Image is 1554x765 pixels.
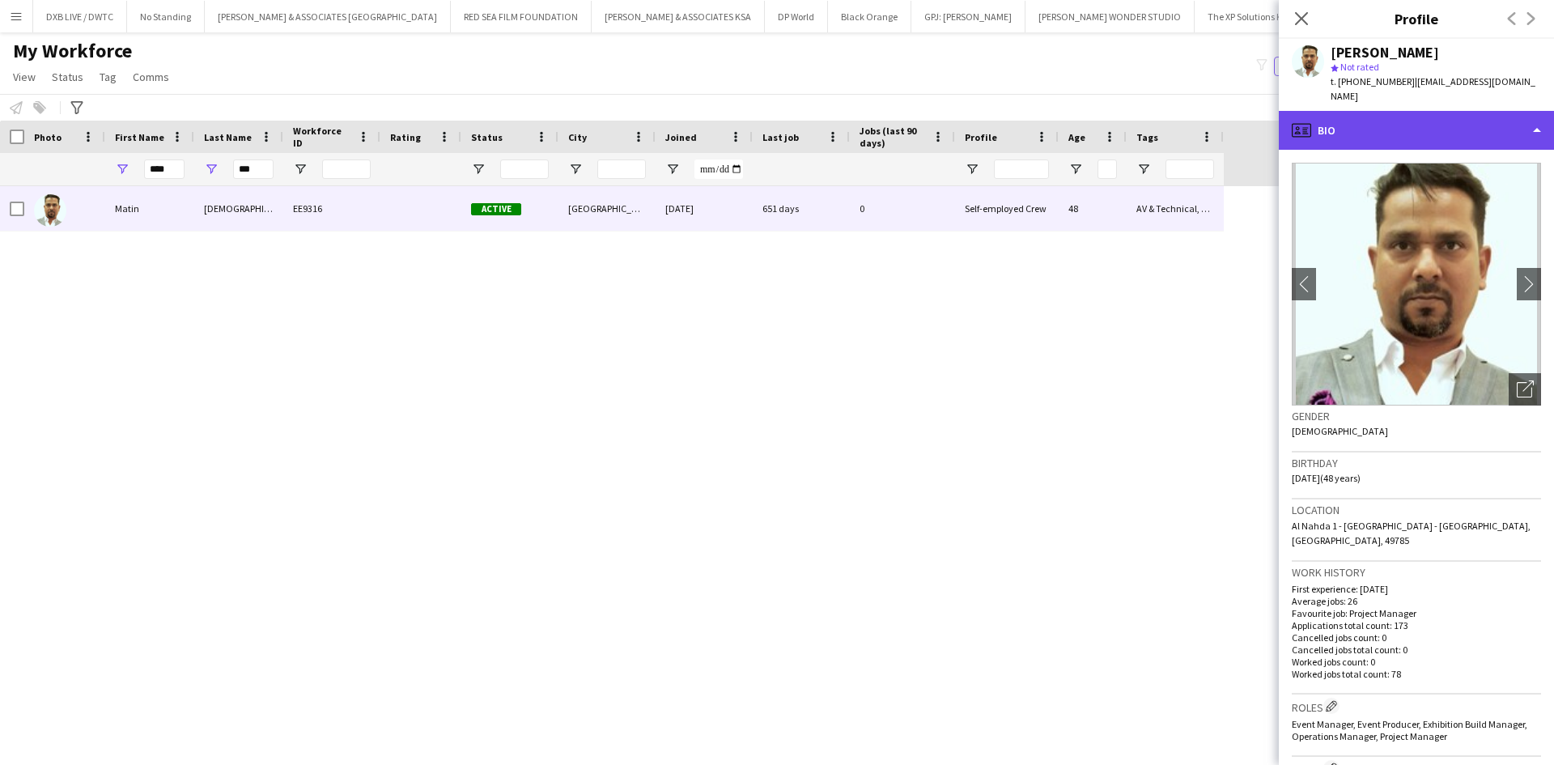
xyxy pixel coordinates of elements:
div: 651 days [753,186,850,231]
p: Cancelled jobs count: 0 [1292,631,1541,644]
span: My Workforce [13,39,132,63]
h3: Location [1292,503,1541,517]
div: [GEOGRAPHIC_DATA] [558,186,656,231]
input: First Name Filter Input [144,159,185,179]
span: Jobs (last 90 days) [860,125,926,149]
p: Cancelled jobs total count: 0 [1292,644,1541,656]
span: View [13,70,36,84]
button: [PERSON_NAME] WONDER STUDIO [1025,1,1195,32]
span: Not rated [1340,61,1379,73]
button: RED SEA FILM FOUNDATION [451,1,592,32]
span: Status [52,70,83,84]
span: Profile [965,131,997,143]
div: Self-employed Crew [955,186,1059,231]
input: Workforce ID Filter Input [322,159,371,179]
input: City Filter Input [597,159,646,179]
h3: Roles [1292,698,1541,715]
span: Rating [390,131,421,143]
button: Black Orange [828,1,911,32]
span: Comms [133,70,169,84]
span: Status [471,131,503,143]
div: 48 [1059,186,1127,231]
button: Open Filter Menu [568,162,583,176]
span: Active [471,203,521,215]
div: [DEMOGRAPHIC_DATA] [194,186,283,231]
button: Open Filter Menu [293,162,308,176]
p: Applications total count: 173 [1292,619,1541,631]
a: Tag [93,66,123,87]
span: Last job [762,131,799,143]
input: Status Filter Input [500,159,549,179]
span: [DEMOGRAPHIC_DATA] [1292,425,1388,437]
div: [DATE] [656,186,753,231]
span: Photo [34,131,62,143]
button: The XP Solutions KSA [1195,1,1306,32]
span: First Name [115,131,164,143]
input: Profile Filter Input [994,159,1049,179]
h3: Work history [1292,565,1541,580]
span: t. [PHONE_NUMBER] [1331,75,1415,87]
div: EE9316 [283,186,380,231]
span: | [EMAIL_ADDRESS][DOMAIN_NAME] [1331,75,1535,102]
button: Open Filter Menu [1136,162,1151,176]
div: Open photos pop-in [1509,373,1541,406]
span: Last Name [204,131,252,143]
span: Al Nahda 1 - [GEOGRAPHIC_DATA] - [GEOGRAPHIC_DATA], [GEOGRAPHIC_DATA], 49785 [1292,520,1531,546]
div: Bio [1279,111,1554,150]
p: First experience: [DATE] [1292,583,1541,595]
a: Status [45,66,90,87]
button: GPJ: [PERSON_NAME] [911,1,1025,32]
h3: Birthday [1292,456,1541,470]
span: Joined [665,131,697,143]
button: Open Filter Menu [115,162,129,176]
button: No Standing [127,1,205,32]
p: Favourite job: Project Manager [1292,607,1541,619]
span: Tag [100,70,117,84]
div: AV & Technical, Conferences, Ceremonies & Exhibitions, Creative Design & Content, Done by [PERSON... [1127,186,1224,231]
button: Open Filter Menu [965,162,979,176]
button: Open Filter Menu [471,162,486,176]
a: Comms [126,66,176,87]
app-action-btn: Advanced filters [67,98,87,117]
span: City [568,131,587,143]
h3: Gender [1292,409,1541,423]
button: Open Filter Menu [1068,162,1083,176]
a: View [6,66,42,87]
button: [PERSON_NAME] & ASSOCIATES [GEOGRAPHIC_DATA] [205,1,451,32]
div: [PERSON_NAME] [1331,45,1439,60]
input: Age Filter Input [1098,159,1117,179]
span: Tags [1136,131,1158,143]
h3: Profile [1279,8,1554,29]
span: [DATE] (48 years) [1292,472,1361,484]
button: [PERSON_NAME] & ASSOCIATES KSA [592,1,765,32]
p: Worked jobs count: 0 [1292,656,1541,668]
input: Last Name Filter Input [233,159,274,179]
div: Matin [105,186,194,231]
button: Open Filter Menu [204,162,219,176]
span: Event Manager, Event Producer, Exhibition Build Manager, Operations Manager, Project Manager [1292,718,1527,742]
div: 0 [850,186,955,231]
button: DP World [765,1,828,32]
button: Open Filter Menu [665,162,680,176]
button: DXB LIVE / DWTC [33,1,127,32]
input: Joined Filter Input [694,159,743,179]
span: Age [1068,131,1085,143]
input: Tags Filter Input [1165,159,1214,179]
p: Average jobs: 26 [1292,595,1541,607]
span: Workforce ID [293,125,351,149]
img: Matin Ansari [34,194,66,227]
p: Worked jobs total count: 78 [1292,668,1541,680]
img: Crew avatar or photo [1292,163,1541,406]
button: Everyone6,015 [1274,57,1355,76]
